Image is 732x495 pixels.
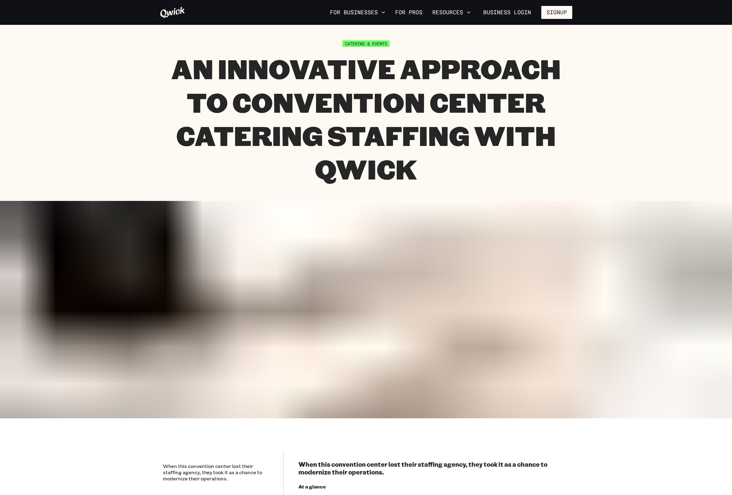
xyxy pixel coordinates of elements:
li: When this convention center lost their staffing agency, they took it as a chance to modernize the... [160,458,268,487]
h3: At a glance [298,484,572,490]
b: When this convention center lost their staffing agency, they took it as a chance to modernize the... [298,460,547,476]
h1: An Innovative Approach to Convention Center Catering Staffing with Qwick [160,52,572,185]
button: For Businesses [328,7,388,18]
span: Catering & Events [342,40,390,47]
button: Signup [541,6,572,19]
button: Resources [430,7,473,18]
a: For Pros [393,7,425,18]
a: Business Login [478,6,536,19]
